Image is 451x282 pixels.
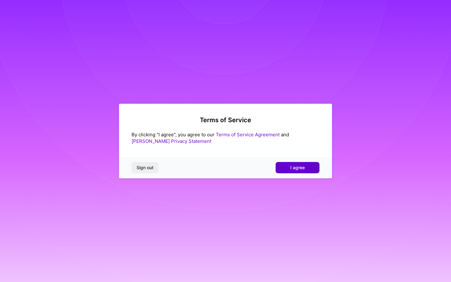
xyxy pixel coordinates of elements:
a: Terms of Service Agreement [216,132,280,138]
span: I agree [290,164,305,171]
div: By clicking "I agree", you agree to our and [132,131,319,144]
button: Sign out [132,162,158,173]
h2: Terms of Service [132,116,319,124]
a: [PERSON_NAME] Privacy Statement [132,138,211,144]
span: Sign out [137,164,153,171]
button: I agree [276,162,319,173]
